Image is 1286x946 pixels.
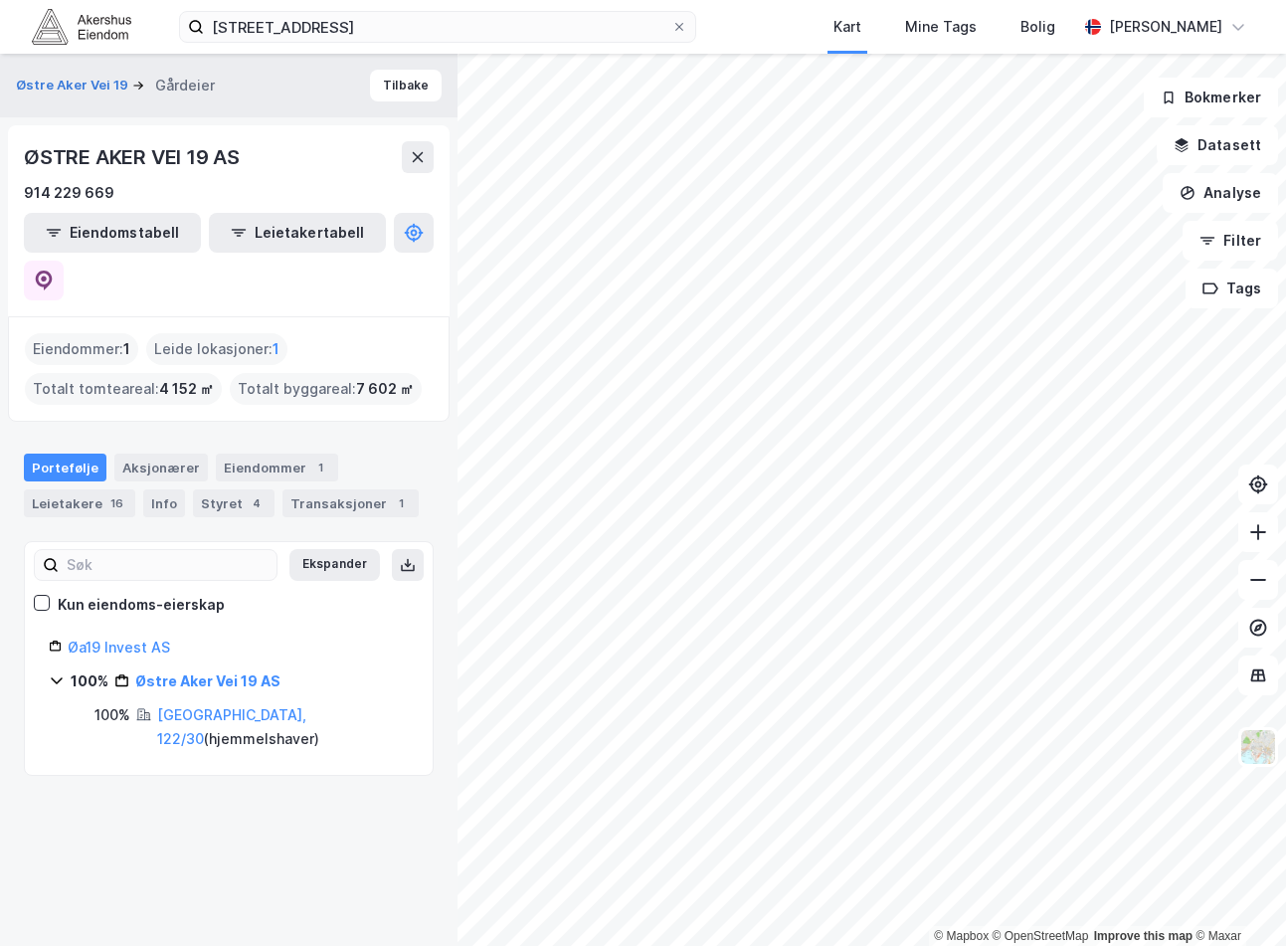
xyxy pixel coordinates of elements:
button: Tilbake [370,70,442,101]
div: Info [143,489,185,517]
div: Kun eiendoms-eierskap [58,593,225,617]
a: Improve this map [1094,929,1193,943]
div: ( hjemmelshaver ) [157,703,409,751]
div: Totalt tomteareal : [25,373,222,405]
div: Bolig [1020,15,1055,39]
div: Portefølje [24,454,106,481]
div: 1 [310,458,330,477]
span: 4 152 ㎡ [159,377,214,401]
div: 4 [247,493,267,513]
span: 7 602 ㎡ [356,377,414,401]
a: Mapbox [934,929,989,943]
a: [GEOGRAPHIC_DATA], 122/30 [157,706,306,747]
div: 914 229 669 [24,181,114,205]
a: OpenStreetMap [993,929,1089,943]
div: [PERSON_NAME] [1109,15,1222,39]
button: Eiendomstabell [24,213,201,253]
button: Tags [1186,269,1278,308]
div: Transaksjoner [282,489,419,517]
button: Leietakertabell [209,213,386,253]
img: akershus-eiendom-logo.9091f326c980b4bce74ccdd9f866810c.svg [32,9,131,44]
div: Totalt byggareal : [230,373,422,405]
button: Bokmerker [1144,78,1278,117]
div: Leietakere [24,489,135,517]
button: Ekspander [289,549,380,581]
div: Eiendommer [216,454,338,481]
div: Aksjonærer [114,454,208,481]
div: Leide lokasjoner : [146,333,287,365]
iframe: Chat Widget [1187,851,1286,946]
button: Østre Aker Vei 19 [16,76,132,95]
div: Styret [193,489,275,517]
div: 16 [106,493,127,513]
button: Analyse [1163,173,1278,213]
div: 100% [94,703,130,727]
button: Datasett [1157,125,1278,165]
a: Øa19 Invest AS [68,639,170,656]
input: Søk [59,550,276,580]
div: 100% [71,669,108,693]
img: Z [1239,728,1277,766]
a: Østre Aker Vei 19 AS [135,672,280,689]
div: Mine Tags [905,15,977,39]
span: 1 [273,337,279,361]
input: Søk på adresse, matrikkel, gårdeiere, leietakere eller personer [204,12,671,42]
div: Gårdeier [155,74,215,97]
span: 1 [123,337,130,361]
div: Kart [833,15,861,39]
button: Filter [1183,221,1278,261]
div: Eiendommer : [25,333,138,365]
div: Kontrollprogram for chat [1187,851,1286,946]
div: ØSTRE AKER VEI 19 AS [24,141,244,173]
div: 1 [391,493,411,513]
